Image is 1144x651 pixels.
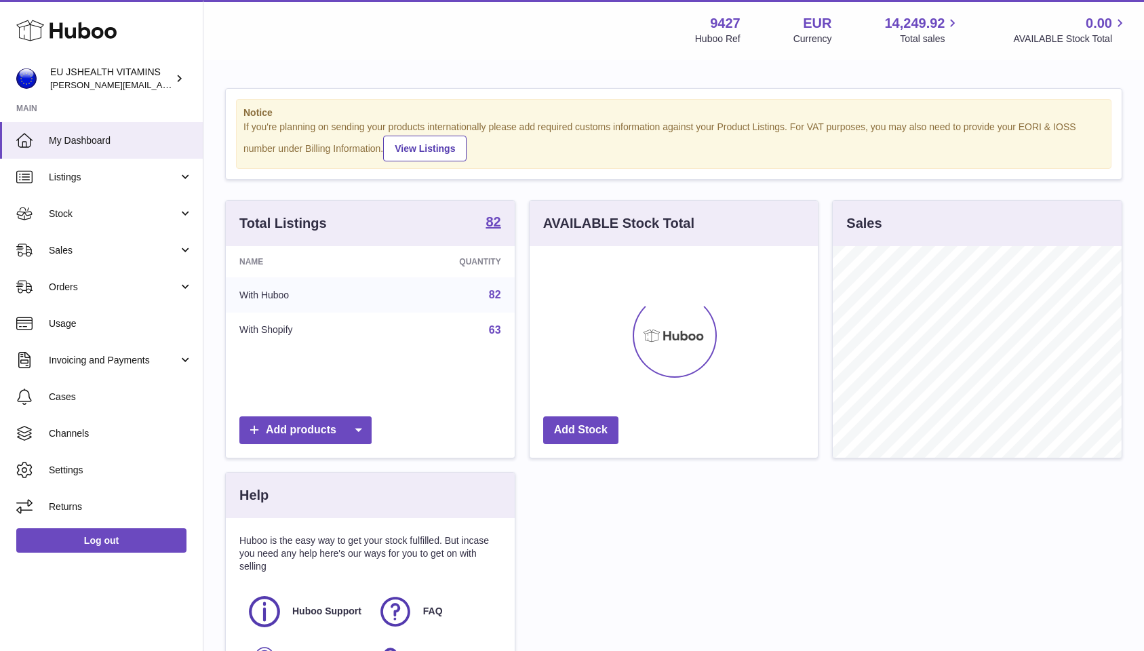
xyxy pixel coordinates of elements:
strong: EUR [803,14,831,33]
span: Channels [49,427,193,440]
a: 0.00 AVAILABLE Stock Total [1013,14,1128,45]
span: Settings [49,464,193,477]
span: Orders [49,281,178,294]
strong: 82 [486,215,500,229]
div: Huboo Ref [695,33,741,45]
span: Sales [49,244,178,257]
div: Currency [793,33,832,45]
td: With Shopify [226,313,382,348]
strong: 9427 [710,14,741,33]
span: Cases [49,391,193,403]
a: Add Stock [543,416,618,444]
span: [PERSON_NAME][EMAIL_ADDRESS][DOMAIN_NAME] [50,79,272,90]
span: 14,249.92 [884,14,945,33]
strong: Notice [243,106,1104,119]
a: View Listings [383,136,467,161]
span: My Dashboard [49,134,193,147]
img: laura@jessicasepel.com [16,68,37,89]
h3: Help [239,486,269,505]
div: If you're planning on sending your products internationally please add required customs informati... [243,121,1104,161]
td: With Huboo [226,277,382,313]
a: FAQ [377,593,494,630]
span: Total sales [900,33,960,45]
h3: AVAILABLE Stock Total [543,214,694,233]
span: 0.00 [1086,14,1112,33]
span: FAQ [423,605,443,618]
span: Returns [49,500,193,513]
span: AVAILABLE Stock Total [1013,33,1128,45]
span: Listings [49,171,178,184]
th: Name [226,246,382,277]
span: Huboo Support [292,605,361,618]
h3: Total Listings [239,214,327,233]
a: Huboo Support [246,593,363,630]
a: 63 [489,324,501,336]
a: Add products [239,416,372,444]
a: 82 [489,289,501,300]
a: 14,249.92 Total sales [884,14,960,45]
a: Log out [16,528,186,553]
span: Usage [49,317,193,330]
th: Quantity [382,246,515,277]
span: Invoicing and Payments [49,354,178,367]
h3: Sales [846,214,882,233]
div: EU JSHEALTH VITAMINS [50,66,172,92]
span: Stock [49,208,178,220]
p: Huboo is the easy way to get your stock fulfilled. But incase you need any help here's our ways f... [239,534,501,573]
a: 82 [486,215,500,231]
